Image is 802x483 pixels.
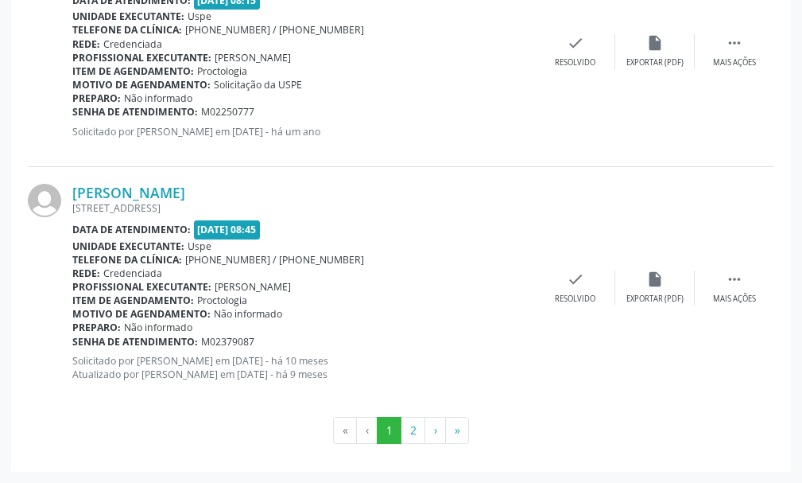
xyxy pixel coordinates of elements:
[103,37,162,51] span: Credenciada
[72,307,211,321] b: Motivo de agendamento:
[201,335,254,349] span: M02379087
[72,51,211,64] b: Profissional executante:
[72,253,182,267] b: Telefone da clínica:
[713,57,756,68] div: Mais ações
[124,92,192,105] span: Não informado
[215,280,291,294] span: [PERSON_NAME]
[214,78,302,92] span: Solicitação da USPE
[72,105,198,119] b: Senha de atendimento:
[197,64,247,78] span: Proctologia
[72,23,182,37] b: Telefone da clínica:
[215,51,291,64] span: [PERSON_NAME]
[124,321,192,334] span: Não informado
[445,417,469,444] button: Go to last page
[567,271,584,288] i: check
[214,307,282,321] span: Não informado
[72,223,191,236] b: Data de atendimento:
[72,37,100,51] b: Rede:
[401,417,425,444] button: Go to page 2
[726,271,743,288] i: 
[185,253,364,267] span: [PHONE_NUMBER] / [PHONE_NUMBER]
[188,240,211,253] span: Uspe
[103,267,162,280] span: Credenciada
[646,34,664,52] i: insert_drive_file
[28,184,61,217] img: img
[72,354,536,381] p: Solicitado por [PERSON_NAME] em [DATE] - há 10 meses Atualizado por [PERSON_NAME] em [DATE] - há ...
[72,321,121,334] b: Preparo:
[646,271,664,288] i: insert_drive_file
[626,57,684,68] div: Exportar (PDF)
[72,78,211,92] b: Motivo de agendamento:
[194,220,261,239] span: [DATE] 08:45
[555,294,595,305] div: Resolvido
[713,294,756,305] div: Mais ações
[555,57,595,68] div: Resolvido
[201,105,254,119] span: M02250777
[72,92,121,105] b: Preparo:
[626,294,684,305] div: Exportar (PDF)
[185,23,364,37] span: [PHONE_NUMBER] / [PHONE_NUMBER]
[377,417,401,444] button: Go to page 1
[72,294,194,307] b: Item de agendamento:
[72,240,184,253] b: Unidade executante:
[197,294,247,307] span: Proctologia
[72,64,194,78] b: Item de agendamento:
[72,10,184,23] b: Unidade executante:
[72,280,211,294] b: Profissional executante:
[188,10,211,23] span: Uspe
[424,417,446,444] button: Go to next page
[567,34,584,52] i: check
[72,267,100,280] b: Rede:
[72,201,536,215] div: [STREET_ADDRESS]
[72,184,185,201] a: [PERSON_NAME]
[72,335,198,349] b: Senha de atendimento:
[726,34,743,52] i: 
[72,125,536,138] p: Solicitado por [PERSON_NAME] em [DATE] - há um ano
[28,417,774,444] ul: Pagination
